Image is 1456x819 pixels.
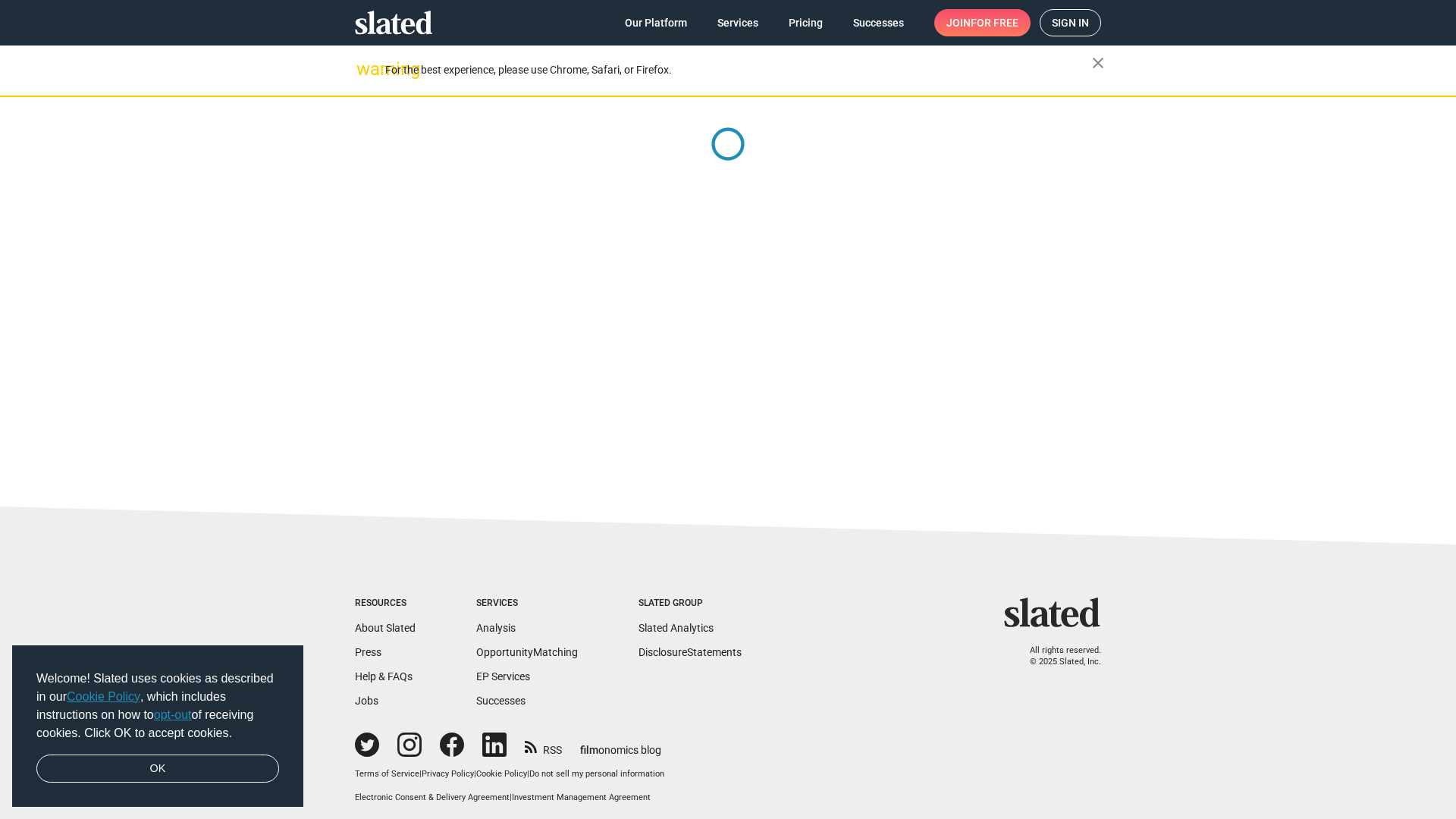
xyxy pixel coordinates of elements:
[717,9,758,36] span: Services
[355,695,378,707] a: Jobs
[355,792,510,802] a: Electronic Consent & Delivery Agreement
[841,9,916,36] a: Successes
[639,622,714,634] a: Slated Analytics
[476,769,527,779] a: Cookie Policy
[154,708,192,721] a: opt-out
[525,734,562,758] a: RSS
[355,646,381,658] a: Press
[36,755,279,783] a: dismiss cookie message
[36,670,279,742] span: Welcome! Slated uses cookies as described in our , which includes instructions on how to of recei...
[476,598,578,610] div: Services
[476,695,526,707] a: Successes
[67,690,140,703] a: Cookie Policy
[580,744,598,756] span: film
[613,9,699,36] a: Our Platform
[1014,645,1101,667] p: All rights reserved. © 2025 Slated, Inc.
[1040,9,1101,36] a: Sign in
[527,769,529,779] span: |
[529,769,664,780] button: Do not sell my personal information
[789,9,823,36] span: Pricing
[385,60,1092,80] div: For the best experience, please use Chrome, Safari, or Firefox.
[12,645,303,808] div: cookieconsent
[639,598,742,610] div: Slated Group
[1052,10,1089,36] span: Sign in
[355,622,416,634] a: About Slated
[422,769,474,779] a: Privacy Policy
[625,9,687,36] span: Our Platform
[639,646,742,658] a: DisclosureStatements
[355,670,413,682] a: Help & FAQs
[474,769,476,779] span: |
[355,769,419,779] a: Terms of Service
[705,9,770,36] a: Services
[510,792,512,802] span: |
[853,9,904,36] span: Successes
[946,9,1018,36] span: Join
[1089,54,1107,72] mat-icon: close
[419,769,422,779] span: |
[512,792,651,802] a: Investment Management Agreement
[777,9,835,36] a: Pricing
[476,646,578,658] a: OpportunityMatching
[580,731,661,758] a: filmonomics blog
[934,9,1031,36] a: Joinfor free
[356,60,375,78] mat-icon: warning
[355,598,416,610] div: Resources
[476,670,530,682] a: EP Services
[971,9,1018,36] span: for free
[476,622,516,634] a: Analysis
